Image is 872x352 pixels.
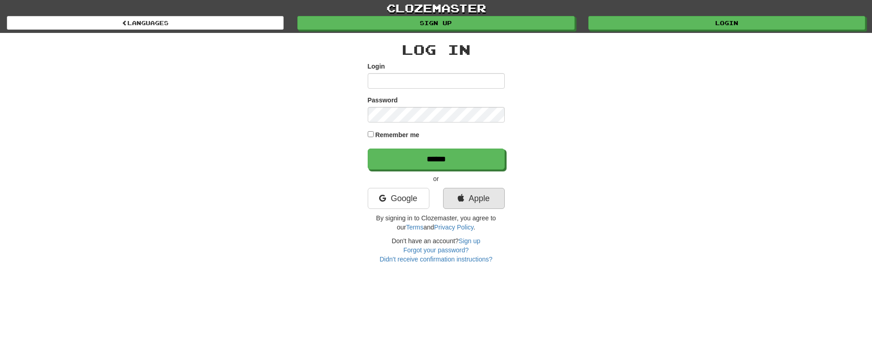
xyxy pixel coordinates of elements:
[297,16,574,30] a: Sign up
[368,188,429,209] a: Google
[459,237,480,245] a: Sign up
[368,42,505,57] h2: Log In
[443,188,505,209] a: Apple
[368,236,505,264] div: Don't have an account?
[368,96,398,105] label: Password
[368,174,505,183] p: or
[368,213,505,232] p: By signing in to Clozemaster, you agree to our and .
[368,62,385,71] label: Login
[7,16,284,30] a: Languages
[375,130,419,139] label: Remember me
[588,16,865,30] a: Login
[406,224,423,231] a: Terms
[380,256,492,263] a: Didn't receive confirmation instructions?
[434,224,473,231] a: Privacy Policy
[403,246,469,254] a: Forgot your password?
